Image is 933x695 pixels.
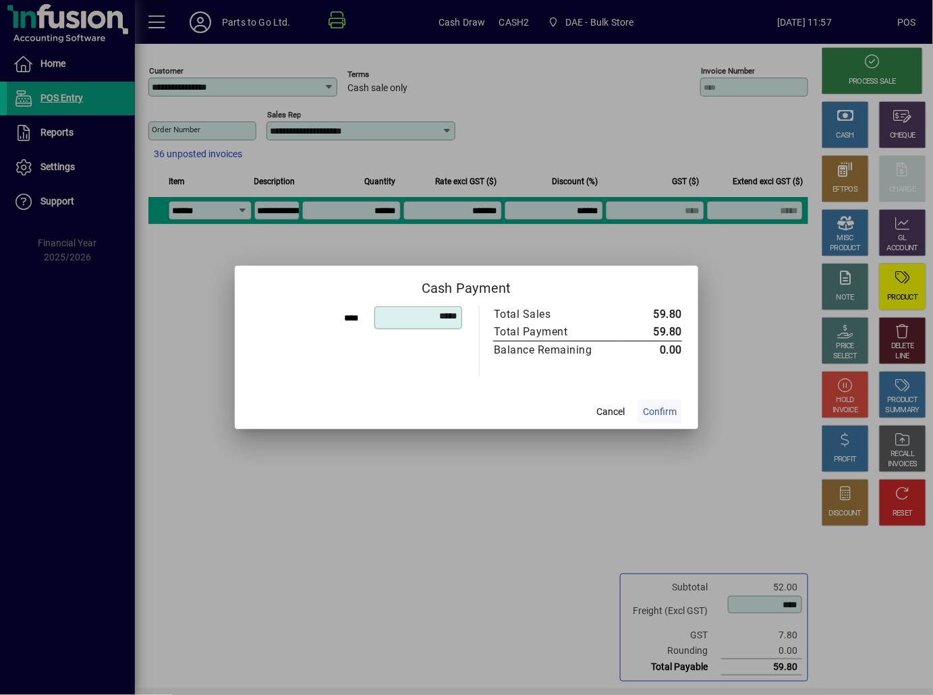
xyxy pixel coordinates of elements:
[643,405,677,419] span: Confirm
[621,306,682,323] td: 59.80
[621,323,682,341] td: 59.80
[638,399,682,424] button: Confirm
[494,342,607,358] div: Balance Remaining
[621,341,682,360] td: 0.00
[596,405,625,419] span: Cancel
[235,266,698,305] h2: Cash Payment
[493,323,621,341] td: Total Payment
[493,306,621,323] td: Total Sales
[589,399,632,424] button: Cancel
